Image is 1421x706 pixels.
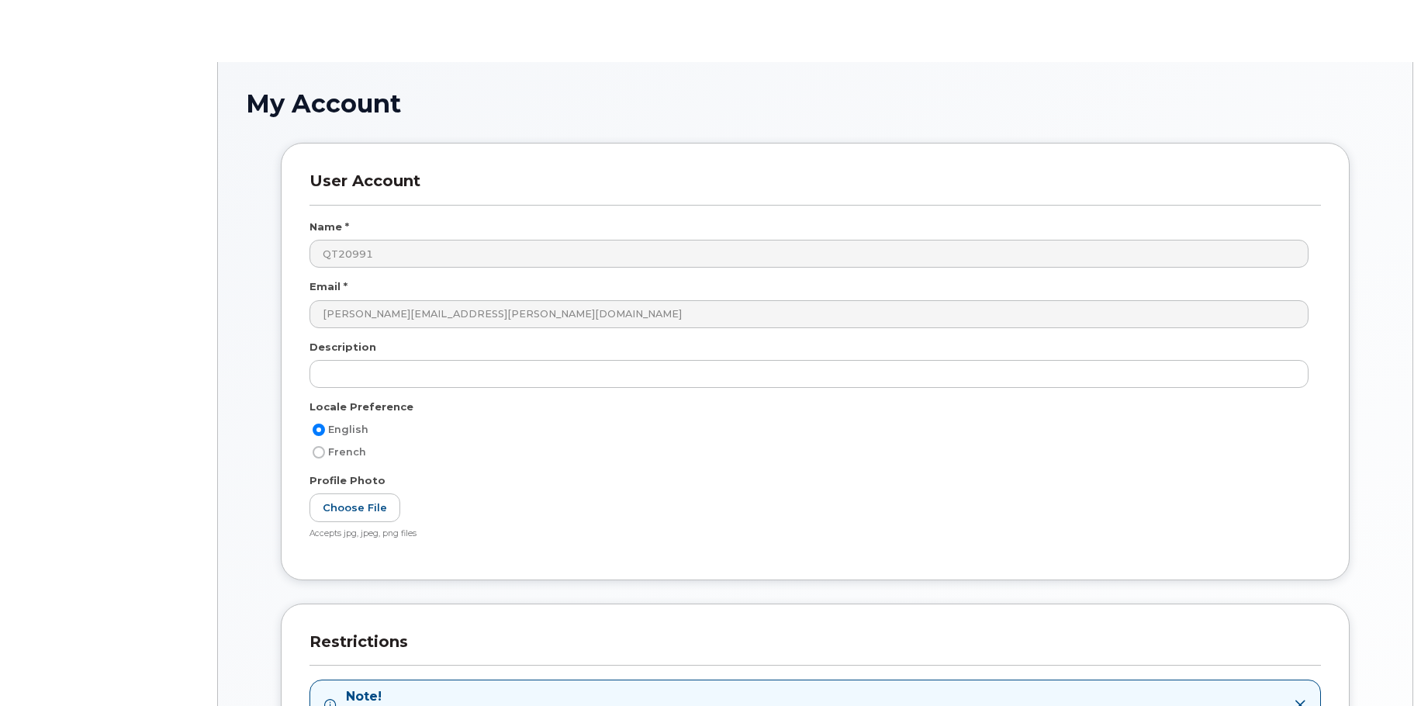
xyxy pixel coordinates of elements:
[328,446,366,458] span: French
[309,171,1321,205] h3: User Account
[309,473,386,488] label: Profile Photo
[309,279,347,294] label: Email *
[246,90,1385,117] h1: My Account
[313,446,325,459] input: French
[309,528,1309,540] div: Accepts jpg, jpeg, png files
[328,424,368,435] span: English
[309,340,376,355] label: Description
[309,632,1321,666] h3: Restrictions
[309,220,349,234] label: Name *
[346,688,1018,706] strong: Note!
[313,424,325,436] input: English
[309,400,413,414] label: Locale Preference
[309,493,400,522] label: Choose File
